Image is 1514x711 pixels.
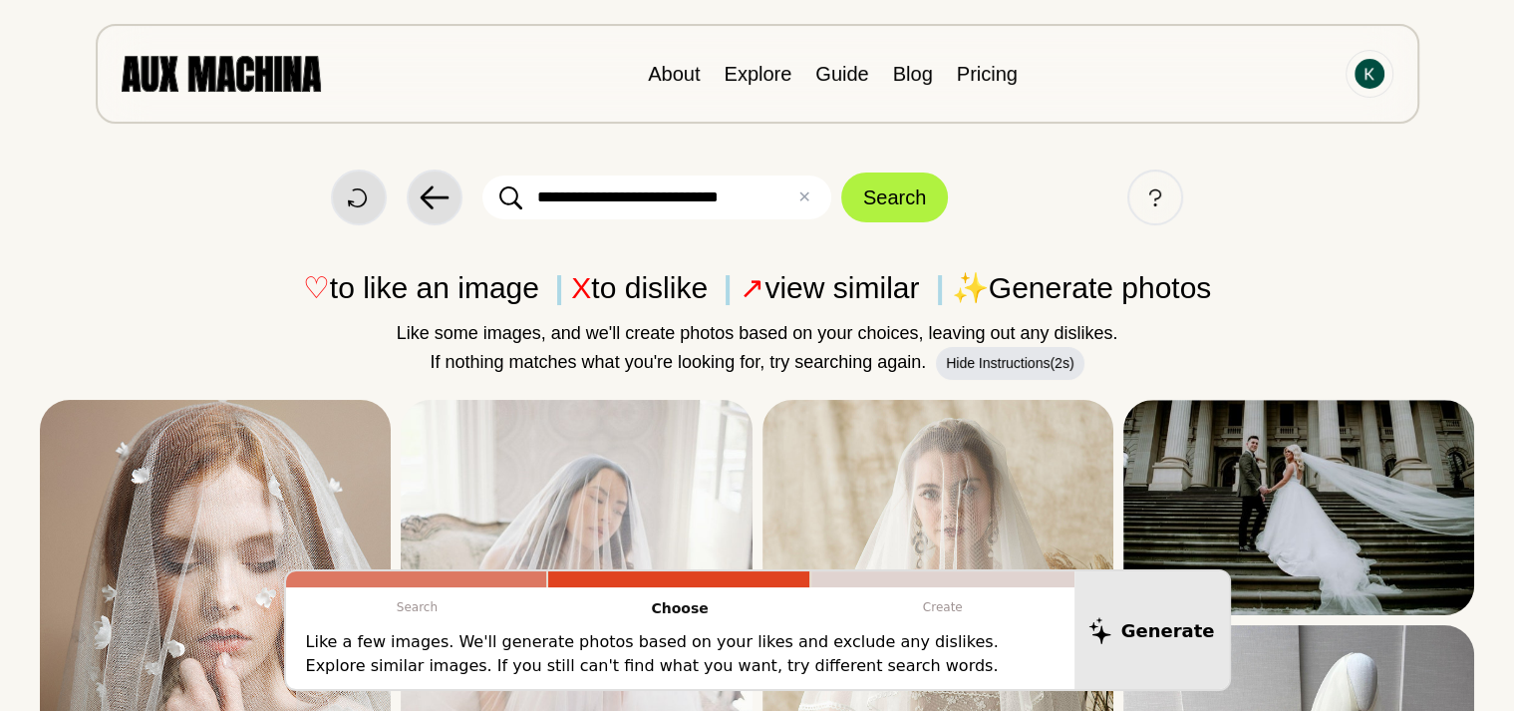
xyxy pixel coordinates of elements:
[407,170,462,225] button: Back
[936,347,1083,380] button: Hide Instructions(2s)
[957,63,1018,85] a: Pricing
[952,271,989,304] span: ✨
[1127,170,1183,225] button: Help
[571,271,591,304] span: X
[724,63,791,85] a: Explore
[40,265,1474,310] p: to like an image to dislike view similar Generate photos
[40,320,1474,380] p: Like some images, and we'll create photos based on your choices, leaving out any dislikes. If not...
[1074,571,1229,689] button: Generate
[306,630,1055,678] p: Like a few images. We'll generate photos based on your likes and exclude any dislikes. Explore si...
[740,271,764,304] span: ↗
[811,587,1074,627] p: Create
[797,185,810,209] button: ✕
[841,173,948,222] button: Search
[548,587,811,630] p: Choose
[648,63,700,85] a: About
[286,587,549,627] p: Search
[893,63,933,85] a: Blog
[122,56,321,91] img: AUX MACHINA
[1123,400,1474,615] img: Search result
[1355,59,1384,89] img: Avatar
[815,63,868,85] a: Guide
[303,271,330,304] span: ♡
